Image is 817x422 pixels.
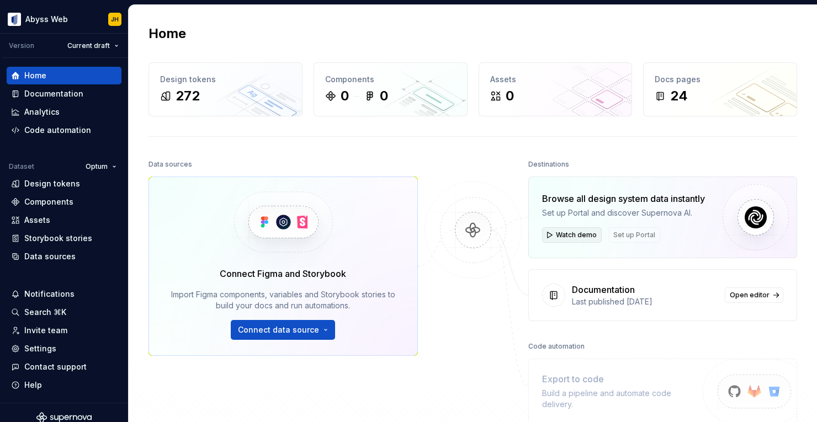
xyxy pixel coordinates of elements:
div: Browse all design system data instantly [542,192,705,205]
a: Home [7,67,121,84]
div: Destinations [528,157,569,172]
img: 057bcc03-eeae-4063-b76a-c8b93ab4fd7a.png [8,13,21,26]
a: Analytics [7,103,121,121]
div: Notifications [24,289,75,300]
div: 0 [341,87,349,105]
div: Help [24,380,42,391]
a: Settings [7,340,121,357]
span: Open editor [730,291,770,300]
a: Data sources [7,248,121,265]
button: Optum [81,159,121,174]
div: Design tokens [160,74,291,85]
a: Docs pages24 [643,62,797,116]
div: Home [24,70,46,81]
a: Documentation [7,85,121,103]
div: Components [24,196,73,207]
a: Assets0 [479,62,633,116]
a: Invite team [7,322,121,339]
div: Invite team [24,325,67,336]
a: Components00 [314,62,468,116]
span: Connect data source [238,324,319,335]
div: Export to code [542,372,704,386]
div: Dataset [9,162,34,171]
button: Connect data source [231,320,335,340]
a: Components [7,193,121,211]
div: Data sources [24,251,76,262]
div: Assets [24,215,50,226]
div: Assets [490,74,621,85]
div: Documentation [24,88,83,99]
div: Code automation [24,125,91,136]
a: Open editor [725,287,783,303]
div: Data sources [148,157,192,172]
span: Watch demo [556,231,597,239]
div: Search ⌘K [24,307,66,318]
a: Design tokens272 [148,62,303,116]
div: JH [111,15,119,24]
div: Code automation [528,339,585,354]
div: Components [325,74,456,85]
div: Import Figma components, variables and Storybook stories to build your docs and run automations. [165,289,402,311]
span: Current draft [67,41,110,50]
div: 24 [670,87,688,105]
span: Optum [86,162,108,171]
div: Build a pipeline and automate code delivery. [542,388,704,410]
a: Design tokens [7,175,121,193]
button: Abyss WebJH [2,7,126,31]
button: Contact support [7,358,121,376]
div: 272 [176,87,200,105]
button: Watch demo [542,227,602,243]
button: Search ⌘K [7,303,121,321]
div: Last published [DATE] [572,296,719,307]
div: Connect Figma and Storybook [220,267,346,280]
div: Design tokens [24,178,80,189]
div: Analytics [24,106,60,117]
a: Assets [7,211,121,229]
div: Set up Portal and discover Supernova AI. [542,207,705,218]
div: Docs pages [655,74,786,85]
div: Abyss Web [25,14,68,25]
div: 0 [506,87,514,105]
button: Current draft [62,38,124,54]
div: Documentation [572,283,635,296]
h2: Home [148,25,186,42]
div: Contact support [24,361,87,372]
button: Notifications [7,285,121,303]
button: Help [7,376,121,394]
a: Storybook stories [7,229,121,247]
div: 0 [380,87,388,105]
a: Code automation [7,121,121,139]
div: Storybook stories [24,233,92,244]
div: Version [9,41,34,50]
div: Settings [24,343,56,354]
